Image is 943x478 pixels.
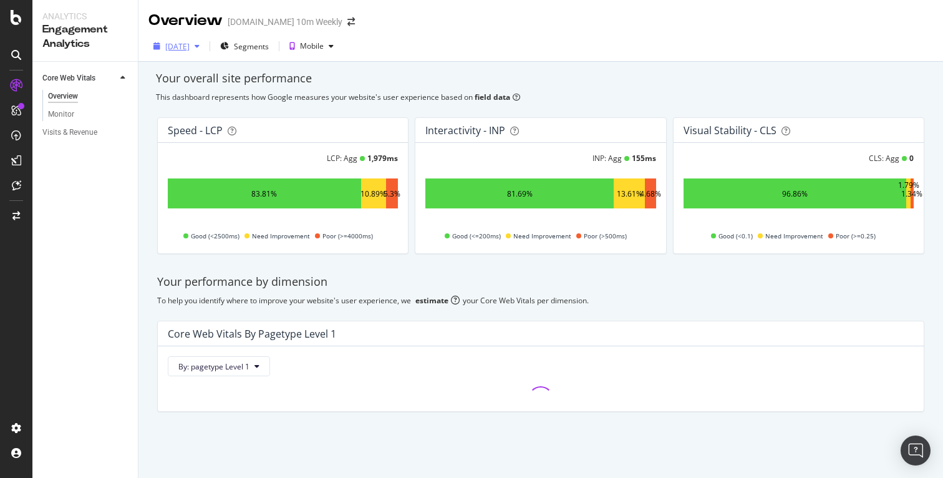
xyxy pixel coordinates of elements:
div: 155 ms [632,153,656,163]
a: Core Web Vitals [42,72,117,85]
div: Core Web Vitals [42,72,95,85]
div: Mobile [300,42,324,50]
div: 1,979 ms [367,153,398,163]
div: Monitor [48,108,74,121]
div: This dashboard represents how Google measures your website's user experience based on [156,92,926,102]
span: Poor (>=0.25) [836,228,876,243]
span: Good (<0.1) [718,228,753,243]
div: Your overall site performance [156,71,926,87]
span: By: pagetype Level 1 [178,361,249,372]
div: Speed - LCP [168,124,223,137]
div: LCP: Agg [327,153,357,163]
a: Overview [48,90,129,103]
div: Overview [48,90,78,103]
div: Analytics [42,10,128,22]
div: Visual Stability - CLS [684,124,776,137]
div: [DATE] [165,41,190,52]
div: Overview [148,10,223,31]
div: Core Web Vitals By pagetype Level 1 [168,328,336,340]
button: Segments [215,36,274,56]
div: 4.68% [640,188,661,199]
div: 0 [909,153,914,163]
div: INP: Agg [592,153,622,163]
button: [DATE] [148,36,205,56]
span: Need Improvement [513,228,571,243]
span: Poor (>500ms) [584,228,627,243]
div: 13.61% [617,188,642,199]
div: To help you identify where to improve your website's user experience, we your Core Web Vitals per... [157,295,924,306]
b: field data [475,92,510,102]
div: Visits & Revenue [42,126,97,139]
div: Your performance by dimension [157,274,924,290]
span: Poor (>=4000ms) [322,228,373,243]
div: 81.69% [507,188,533,199]
div: arrow-right-arrow-left [347,17,355,26]
span: Need Improvement [765,228,823,243]
div: [DOMAIN_NAME] 10m Weekly [228,16,342,28]
span: Segments [234,41,269,52]
div: Interactivity - INP [425,124,505,137]
div: estimate [415,295,448,306]
span: Need Improvement [252,228,310,243]
div: 1.79% [898,180,919,207]
div: 83.81% [251,188,277,199]
span: Good (<2500ms) [191,228,239,243]
a: Visits & Revenue [42,126,129,139]
div: 96.86% [782,188,808,199]
div: Open Intercom Messenger [901,436,931,466]
div: 10.89% [360,188,386,199]
div: CLS: Agg [869,153,899,163]
div: 1.34% [901,188,922,199]
div: Engagement Analytics [42,22,128,51]
div: 5.3% [384,188,400,199]
button: Mobile [284,36,339,56]
span: Good (<=200ms) [452,228,501,243]
button: By: pagetype Level 1 [168,356,270,376]
a: Monitor [48,108,129,121]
